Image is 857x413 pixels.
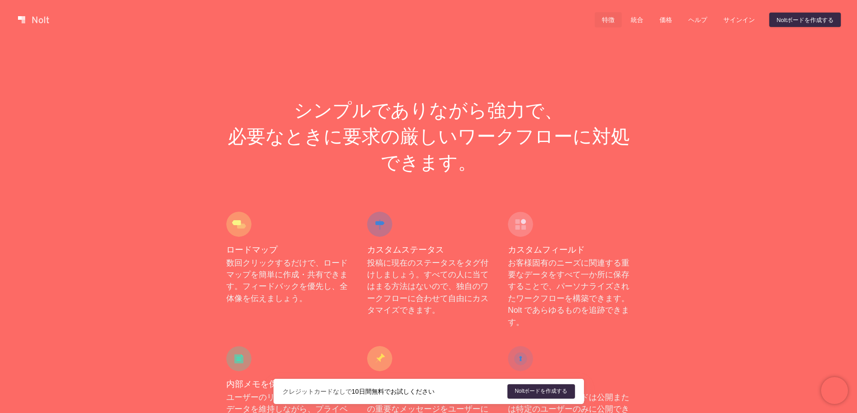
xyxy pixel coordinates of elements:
[226,378,303,389] font: 内部メモを保存する
[283,388,352,395] font: クレジットカードなしで
[776,16,834,23] font: Noltボードを作成する
[367,378,444,389] font: 投稿をピン留めする
[508,258,629,327] font: お客様固有のニーズに関連する重要なデータをすべて一か所に保存することで、パーソナライズされたワークフローを構築できます。Nolt であらゆるものを追跡できます。
[508,244,585,255] font: カスタムフィールド
[367,244,444,255] font: カスタムステータス
[508,378,585,389] font: プライベートボード
[515,388,567,395] font: Noltボードを作成する
[688,17,707,24] font: ヘルプ
[226,244,278,255] font: ロードマップ
[660,17,672,24] font: 価格
[367,258,489,315] font: 投稿に現在のステータスをタグ付けしましょう。すべての人に当てはまる方法はないので、独自のワークフローに合わせて自由にカスタマイズできます。
[631,17,643,24] font: 統合
[821,377,848,404] iframe: チャトラライブチャット
[602,17,615,24] font: 特徴
[228,124,630,174] font: 必要なときに要求の厳しいワークフローに対処できます。
[723,17,755,24] font: サインイン
[352,388,435,395] font: 10日間無料でお試しください
[294,98,563,122] font: シンプルでありながら強力で、
[226,258,348,303] font: 数回クリックするだけで、ロードマップを簡単に作成・共有できます。フィードバックを優先し、全体像を伝えましょう。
